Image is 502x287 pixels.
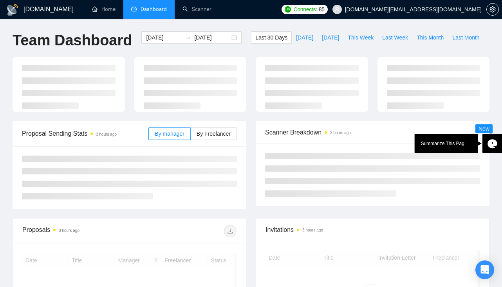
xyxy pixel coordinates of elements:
span: By Freelancer [197,131,231,137]
span: user [334,7,340,12]
span: New [479,126,489,132]
button: Last Week [378,31,412,44]
span: to [185,34,191,41]
span: Scanner Breakdown [265,127,480,137]
img: logo [6,4,19,16]
span: Proposal Sending Stats [22,129,148,138]
span: [DATE] [296,33,313,42]
a: homeHome [92,6,116,13]
span: [DATE] [322,33,339,42]
button: setting [486,3,499,16]
button: Last 30 Days [251,31,292,44]
img: upwork-logo.png [285,6,291,13]
time: 3 hours ago [59,228,79,233]
input: End date [194,33,230,42]
span: Last Month [452,33,479,42]
span: Dashboard [141,6,167,13]
span: 85 [319,5,325,14]
span: This Month [417,33,444,42]
button: [DATE] [318,31,343,44]
button: [DATE] [292,31,318,44]
span: Last Week [382,33,408,42]
a: searchScanner [182,6,211,13]
a: setting [486,6,499,13]
span: swap-right [185,34,191,41]
span: Connects: [293,5,317,14]
div: Proposals [22,225,130,237]
span: By manager [155,131,184,137]
div: Open Intercom Messenger [475,260,494,279]
button: This Month [412,31,448,44]
span: This Week [348,33,374,42]
time: 3 hours ago [96,132,117,136]
span: Last 30 Days [255,33,287,42]
time: 3 hours ago [330,131,351,135]
button: Last Month [448,31,484,44]
span: Invitations [265,225,480,235]
time: 3 hours ago [302,228,323,232]
input: Start date [146,33,182,42]
h1: Team Dashboard [13,31,132,50]
span: dashboard [131,6,137,12]
button: This Week [343,31,378,44]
